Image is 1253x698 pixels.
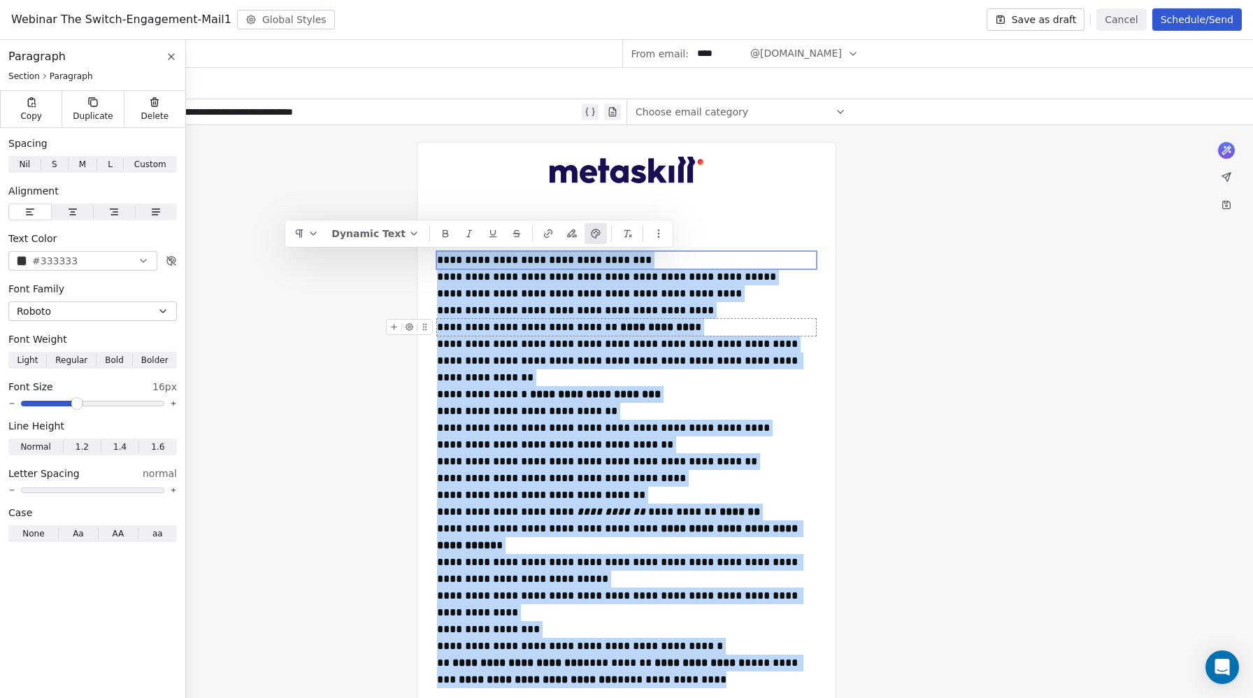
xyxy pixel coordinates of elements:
[8,136,48,150] span: Spacing
[143,466,177,480] span: normal
[1205,650,1239,684] div: Open Intercom Messenger
[105,354,124,366] span: Bold
[8,184,59,198] span: Alignment
[32,254,78,269] span: #333333
[631,47,689,61] span: From email:
[326,223,425,244] button: Dynamic Text
[8,380,53,394] span: Font Size
[152,527,163,540] span: aa
[8,71,40,82] span: Section
[237,10,335,29] button: Global Styles
[17,354,38,366] span: Light
[22,527,44,540] span: None
[152,380,177,394] span: 16px
[55,354,87,366] span: Regular
[151,441,164,453] span: 1.6
[8,419,64,433] span: Line Height
[8,332,67,346] span: Font Weight
[8,48,66,65] span: Paragraph
[1152,8,1242,31] button: Schedule/Send
[8,466,80,480] span: Letter Spacing
[134,158,166,171] span: Custom
[141,111,169,122] span: Delete
[750,46,842,61] span: @[DOMAIN_NAME]
[11,11,231,28] span: Webinar The Switch-Engagement-Mail1
[8,251,157,271] button: #333333
[8,506,32,520] span: Case
[8,232,57,245] span: Text Color
[1096,8,1146,31] button: Cancel
[52,158,57,171] span: S
[17,304,51,318] span: Roboto
[20,441,50,453] span: Normal
[79,158,86,171] span: M
[636,105,748,119] span: Choose email category
[112,527,124,540] span: AA
[113,441,127,453] span: 1.4
[76,441,89,453] span: 1.2
[73,527,84,540] span: Aa
[50,71,93,82] span: Paragraph
[108,158,113,171] span: L
[987,8,1085,31] button: Save as draft
[141,354,169,366] span: Bolder
[73,111,113,122] span: Duplicate
[19,158,30,171] span: Nil
[20,111,42,122] span: Copy
[8,282,64,296] span: Font Family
